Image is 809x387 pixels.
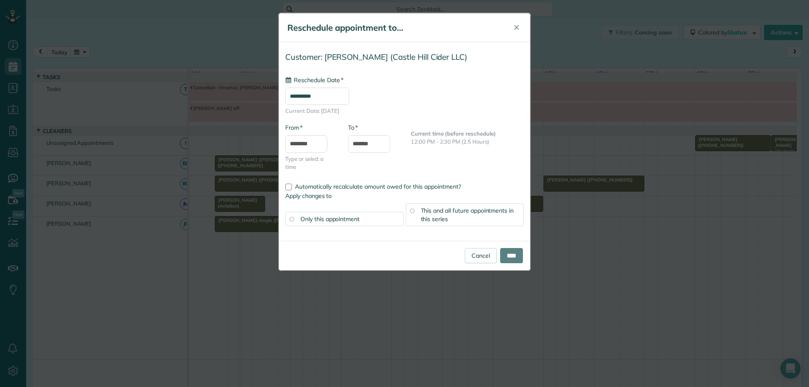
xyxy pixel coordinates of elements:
input: This and all future appointments in this series [410,208,414,213]
h4: Customer: [PERSON_NAME] (Castle Hill Cider LLC) [285,53,524,61]
span: Only this appointment [300,215,359,223]
b: Current time (before reschedule) [411,130,496,137]
span: ✕ [513,23,520,32]
label: From [285,123,303,132]
span: Type or select a time [285,155,335,171]
label: Apply changes to [285,192,524,200]
span: This and all future appointments in this series [421,207,514,223]
label: Reschedule Date [285,76,343,84]
span: Current Date: [DATE] [285,107,524,115]
input: Only this appointment [289,217,294,221]
p: 12:00 PM - 2:30 PM (2.5 Hours) [411,138,524,146]
a: Cancel [465,248,497,263]
h5: Reschedule appointment to... [287,22,501,34]
span: Automatically recalculate amount owed for this appointment? [295,183,461,190]
label: To [348,123,358,132]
